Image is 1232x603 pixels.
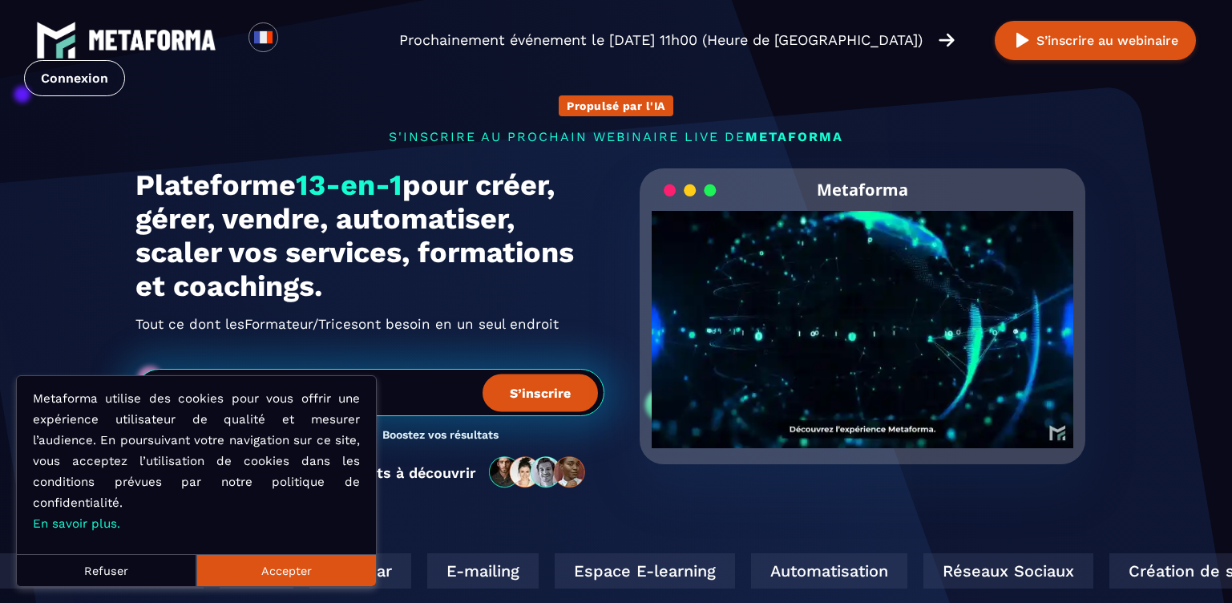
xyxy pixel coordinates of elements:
p: Prochainement événement le [DATE] 11h00 (Heure de [GEOGRAPHIC_DATA]) [399,29,923,51]
button: Accepter [196,554,376,586]
h1: Plateforme pour créer, gérer, vendre, automatiser, scaler vos services, formations et coachings. [135,168,604,303]
button: S’inscrire au webinaire [995,21,1196,60]
div: Réseaux Sociaux [920,553,1090,589]
div: Espace E-learning [551,553,732,589]
button: S’inscrire [483,374,598,411]
img: loading [664,183,717,198]
a: En savoir plus. [33,516,120,531]
a: Connexion [24,60,125,96]
div: Search for option [278,22,317,58]
div: Automatisation [748,553,904,589]
span: Formateur/Trices [244,311,358,337]
div: E-mailing [424,553,535,589]
h2: Metaforma [817,168,908,211]
div: Webinar [306,553,408,589]
img: arrow-right [939,31,955,49]
button: Refuser [17,554,196,586]
h3: Boostez vos résultats [382,428,499,443]
p: s'inscrire au prochain webinaire live de [135,129,1097,144]
p: Metaforma utilise des cookies pour vous offrir une expérience utilisateur de qualité et mesurer l... [33,388,360,534]
video: Your browser does not support the video tag. [652,211,1074,422]
img: play [1012,30,1032,51]
input: Search for option [292,30,304,50]
img: community-people [484,455,592,489]
span: 13-en-1 [296,168,402,202]
img: logo [36,20,76,60]
h2: Tout ce dont les ont besoin en un seul endroit [135,311,604,337]
img: logo [88,30,216,51]
span: METAFORMA [745,129,843,144]
img: fr [253,27,273,47]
